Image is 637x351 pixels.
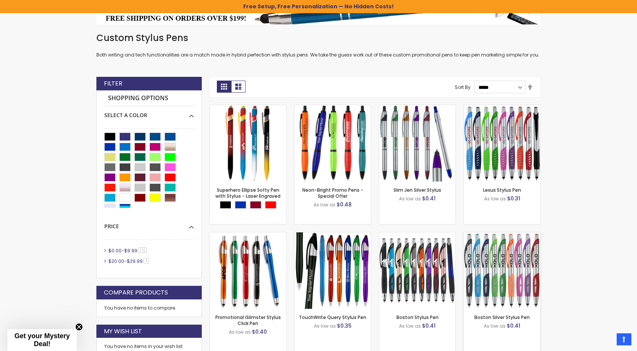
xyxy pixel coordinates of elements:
span: Get your Mystery Deal! [14,332,70,348]
div: Price [104,217,194,230]
img: Boston Silver Stylus Pen [464,232,540,309]
strong: Compare Products [104,288,168,297]
div: Select A Color [104,106,194,119]
a: TouchWrite Query Stylus Pen [294,232,371,238]
span: $9.99 [124,247,137,254]
a: Superhero Ellipse Softy Pen with Stylus - Laser Engraved [210,105,286,111]
h1: Custom Stylus Pens [96,32,541,44]
strong: My Wish List [104,327,142,336]
span: $0.41 [422,322,436,330]
span: $29.99 [127,258,143,264]
span: $0.31 [507,195,520,202]
iframe: Google Customer Reviews [575,331,637,351]
span: $0.35 [337,322,352,330]
a: Boston Stylus Pen [379,232,456,238]
a: Neon-Bright Promo Pens - Special Offer [302,187,363,199]
span: 4 [143,258,149,264]
a: Promotional iSlimster Stylus Click Pen [210,232,286,238]
a: TouchWrite Query Stylus Pen [299,314,366,320]
label: Sort By [455,84,471,90]
a: Boston Silver Stylus Pen [474,314,530,320]
div: Black [220,201,231,209]
a: Boston Stylus Pen [396,314,439,320]
a: Superhero Ellipse Softy Pen with Stylus - Laser Engraved [215,187,280,199]
span: $0.48 [337,201,352,208]
strong: Shopping Options [104,90,194,107]
a: Slim Jen Silver Stylus [393,187,441,193]
div: Red [265,201,276,209]
a: Boston Silver Stylus Pen [464,232,540,238]
a: Promotional iSlimster Stylus Click Pen [215,314,281,327]
span: As low as [314,323,336,329]
span: As low as [484,323,506,329]
span: $20.00 [108,258,124,264]
span: As low as [484,195,506,202]
span: As low as [229,329,251,335]
a: Slim Jen Silver Stylus [379,105,456,111]
div: Both writing and tech functionalities are a match made in hybrid perfection with stylus pens. We ... [96,32,541,58]
span: As low as [314,201,335,208]
img: TouchWrite Query Stylus Pen [294,232,371,309]
a: Lexus Stylus Pen [483,187,521,193]
span: $0.40 [252,328,267,336]
a: Lexus Stylus Pen [464,105,540,111]
div: Burgundy [250,201,261,209]
button: Close teaser [75,323,83,331]
span: $0.41 [422,195,436,202]
img: Boston Stylus Pen [379,232,456,309]
div: You have no items in your wish list. [104,343,194,349]
div: Get your Mystery Deal!Close teaser [8,329,77,351]
span: As low as [399,323,421,329]
img: Neon-Bright Promo Pens - Special Offer [294,105,371,182]
div: You have no items to compare. [96,299,202,317]
a: $0.00-$9.99132 [107,247,149,254]
span: As low as [399,195,421,202]
span: 132 [138,247,147,253]
img: Slim Jen Silver Stylus [379,105,456,182]
a: $20.00-$29.994 [107,258,152,264]
img: Promotional iSlimster Stylus Click Pen [210,232,286,309]
strong: Grid [217,81,231,93]
img: Superhero Ellipse Softy Pen with Stylus - Laser Engraved [210,105,286,182]
strong: Filter [104,79,122,88]
div: Blue [235,201,246,209]
span: $0.00 [108,247,122,254]
a: Neon-Bright Promo Pens - Special Offer [294,105,371,111]
img: Lexus Stylus Pen [464,105,540,182]
span: $0.41 [507,322,520,330]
